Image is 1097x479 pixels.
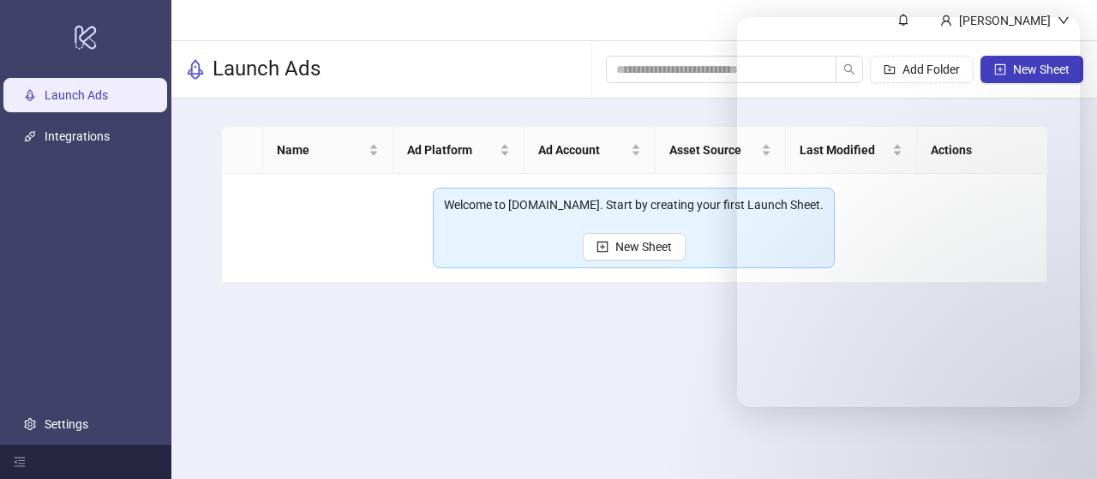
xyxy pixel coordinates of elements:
[407,141,496,159] span: Ad Platform
[538,141,627,159] span: Ad Account
[263,127,394,174] th: Name
[213,56,321,83] h3: Launch Ads
[615,240,672,254] span: New Sheet
[45,129,110,143] a: Integrations
[940,15,952,27] span: user
[14,456,26,468] span: menu-fold
[1039,421,1080,462] iframe: Intercom live chat
[897,14,909,26] span: bell
[277,141,366,159] span: Name
[444,195,824,214] div: Welcome to [DOMAIN_NAME]. Start by creating your first Launch Sheet.
[525,127,656,174] th: Ad Account
[656,127,787,174] th: Asset Source
[596,241,608,253] span: plus-square
[185,59,206,80] span: rocket
[393,127,525,174] th: Ad Platform
[45,417,88,431] a: Settings
[45,88,108,102] a: Launch Ads
[583,233,686,260] button: New Sheet
[669,141,758,159] span: Asset Source
[952,11,1058,30] div: [PERSON_NAME]
[737,17,1080,407] iframe: Intercom live chat
[1058,15,1070,27] span: down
